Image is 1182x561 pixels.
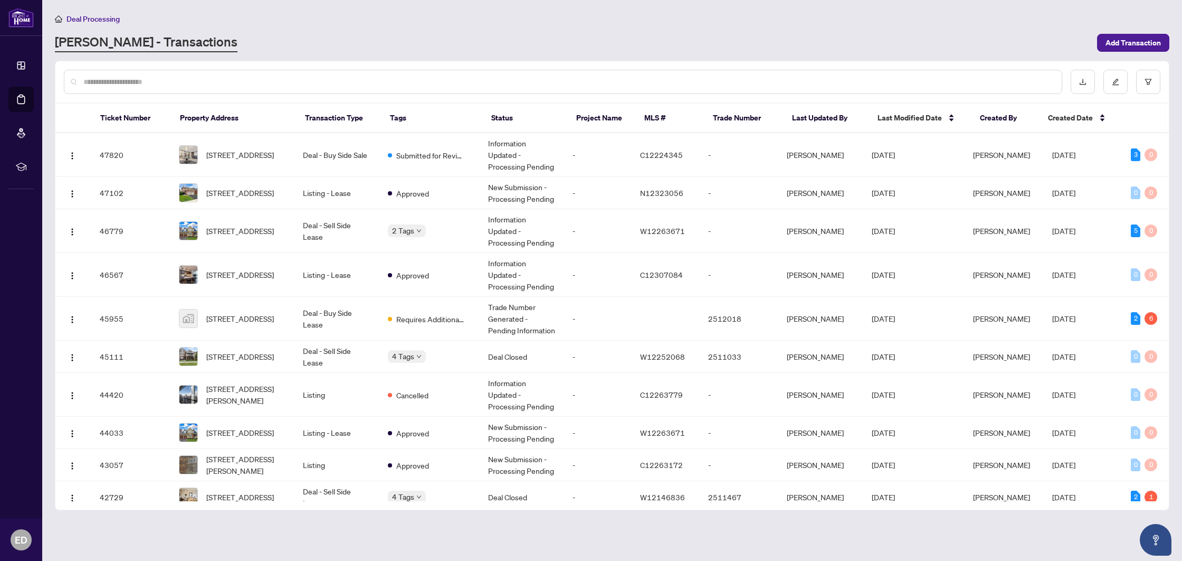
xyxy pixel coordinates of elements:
span: W12263671 [640,226,685,236]
button: Logo [64,266,81,283]
td: 45111 [91,341,170,373]
th: Transaction Type [297,104,382,133]
span: Deal Processing [66,14,120,24]
span: [PERSON_NAME] [973,270,1030,279]
span: [DATE] [1052,352,1075,361]
td: [PERSON_NAME] [778,253,863,297]
img: Logo [68,315,77,324]
span: [DATE] [872,188,895,198]
span: [STREET_ADDRESS] [206,269,274,280]
td: - [564,297,632,341]
span: [DATE] [872,428,895,437]
span: [PERSON_NAME] [973,492,1030,502]
span: Created Date [1048,112,1093,124]
span: [PERSON_NAME] [973,390,1030,399]
td: - [564,341,632,373]
td: Information Updated - Processing Pending [480,253,564,297]
div: 0 [1131,186,1140,199]
div: 2 [1131,491,1140,503]
span: [DATE] [872,460,895,470]
span: down [416,354,422,359]
td: Deal - Sell Side Lease [294,481,379,513]
img: Logo [68,272,77,280]
button: filter [1136,70,1160,94]
div: 0 [1131,426,1140,439]
td: New Submission - Processing Pending [480,417,564,449]
td: [PERSON_NAME] [778,373,863,417]
span: [PERSON_NAME] [973,226,1030,236]
div: 0 [1145,388,1157,401]
td: 46567 [91,253,170,297]
td: Listing - Lease [294,177,379,209]
th: Created By [971,104,1040,133]
td: Listing - Lease [294,253,379,297]
button: Logo [64,310,81,327]
span: Last Modified Date [878,112,942,124]
span: Approved [396,269,429,281]
img: Logo [68,494,77,502]
span: [STREET_ADDRESS] [206,187,274,199]
td: [PERSON_NAME] [778,133,863,177]
span: edit [1112,78,1119,86]
td: [PERSON_NAME] [778,209,863,253]
span: Submitted for Review [396,149,465,161]
td: [PERSON_NAME] [778,177,863,209]
span: Cancelled [396,389,428,401]
td: 46779 [91,209,170,253]
div: 5 [1131,225,1140,237]
td: 45955 [91,297,170,341]
a: [PERSON_NAME] - Transactions [55,33,237,52]
span: C12263779 [640,390,683,399]
span: W12252068 [640,352,685,361]
td: [PERSON_NAME] [778,417,863,449]
td: 44033 [91,417,170,449]
div: 0 [1145,459,1157,471]
span: N12323056 [640,188,683,198]
td: Listing [294,449,379,481]
td: - [700,177,779,209]
td: [PERSON_NAME] [778,481,863,513]
img: Logo [68,391,77,400]
td: 42729 [91,481,170,513]
span: [DATE] [1052,492,1075,502]
span: down [416,228,422,233]
img: thumbnail-img [179,424,197,442]
span: [STREET_ADDRESS] [206,351,274,362]
span: W12263671 [640,428,685,437]
img: thumbnail-img [179,488,197,506]
td: - [564,253,632,297]
div: 0 [1131,459,1140,471]
span: [STREET_ADDRESS] [206,225,274,237]
span: W12146836 [640,492,685,502]
img: thumbnail-img [179,348,197,366]
button: Logo [64,456,81,473]
span: [PERSON_NAME] [973,460,1030,470]
th: Property Address [171,104,297,133]
span: [DATE] [872,226,895,236]
span: [DATE] [1052,150,1075,160]
td: 2511467 [700,481,779,513]
span: down [416,494,422,500]
div: 0 [1131,268,1140,281]
span: [DATE] [872,270,895,279]
td: Deal - Buy Side Lease [294,297,379,341]
span: Approved [396,460,429,471]
div: 0 [1145,186,1157,199]
img: Logo [68,353,77,362]
td: Listing [294,373,379,417]
div: 0 [1145,350,1157,363]
td: Information Updated - Processing Pending [480,209,564,253]
td: - [700,417,779,449]
td: 47820 [91,133,170,177]
td: - [700,253,779,297]
td: 47102 [91,177,170,209]
div: 6 [1145,312,1157,325]
span: [STREET_ADDRESS] [206,427,274,438]
span: filter [1145,78,1152,86]
span: Requires Additional Docs [396,313,465,325]
td: - [700,449,779,481]
span: [DATE] [872,390,895,399]
td: - [700,373,779,417]
td: [PERSON_NAME] [778,341,863,373]
button: Logo [64,424,81,441]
